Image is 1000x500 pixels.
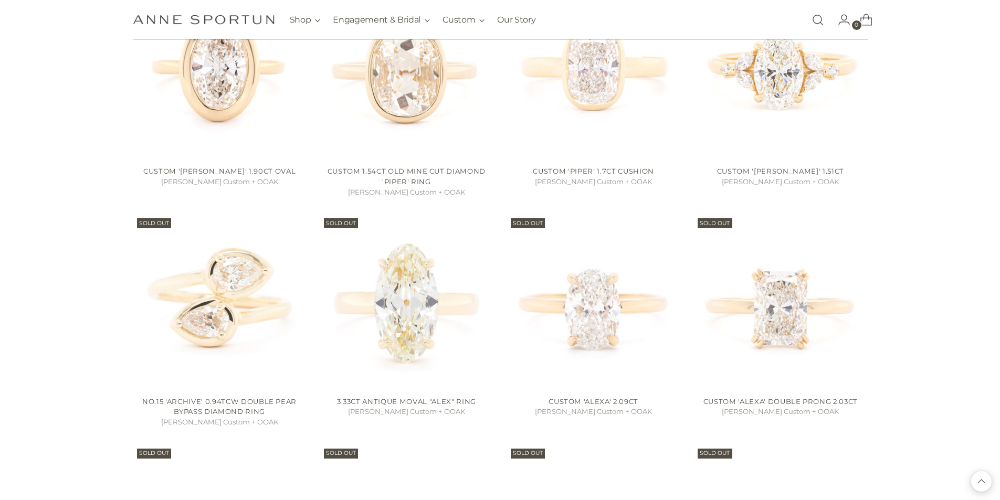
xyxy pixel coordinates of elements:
h5: [PERSON_NAME] Custom + OOAK [693,177,867,187]
a: 3.33ct Antique Moval "Alex" Ring [337,397,476,406]
button: Custom [443,8,485,31]
button: Engagement & Bridal [333,8,430,31]
a: No.15 'Archive' 0.94tcw Double Pear Bypass Diamond Ring [133,214,307,388]
h5: [PERSON_NAME] Custom + OOAK [320,407,493,417]
span: 0 [852,20,861,30]
a: Go to the account page [829,9,850,30]
a: Open search modal [807,9,828,30]
h5: [PERSON_NAME] Custom + OOAK [133,177,307,187]
a: Custom 'Alexa' Double Prong 2.03ct [703,397,858,406]
a: Custom 'Alexa' Double Prong 2.03ct [693,214,867,388]
a: Open cart modal [851,9,872,30]
a: Custom 'Piper' 1.7ct Cushion [533,167,654,175]
a: 3.33ct Antique Moval [320,214,493,388]
a: Our Story [497,8,535,31]
a: Custom '[PERSON_NAME]' 1.90ct Oval [143,167,296,175]
h5: [PERSON_NAME] Custom + OOAK [507,407,680,417]
h5: [PERSON_NAME] Custom + OOAK [133,417,307,428]
a: No.15 'Archive' 0.94tcw Double Pear Bypass Diamond Ring [142,397,297,416]
a: Custom 'Alexa' 2.09ct [507,214,680,388]
a: Custom 1.54ct Old Mine Cut Diamond 'Piper' Ring [328,167,486,186]
a: Custom 'Alexa' 2.09ct [549,397,638,406]
a: Anne Sportun Fine Jewellery [133,15,275,25]
button: Shop [290,8,321,31]
a: Custom '[PERSON_NAME]' 1.51ct [717,167,844,175]
h5: [PERSON_NAME] Custom + OOAK [507,177,680,187]
button: Back to top [971,471,992,492]
h5: [PERSON_NAME] Custom + OOAK [320,187,493,198]
h5: [PERSON_NAME] Custom + OOAK [693,407,867,417]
